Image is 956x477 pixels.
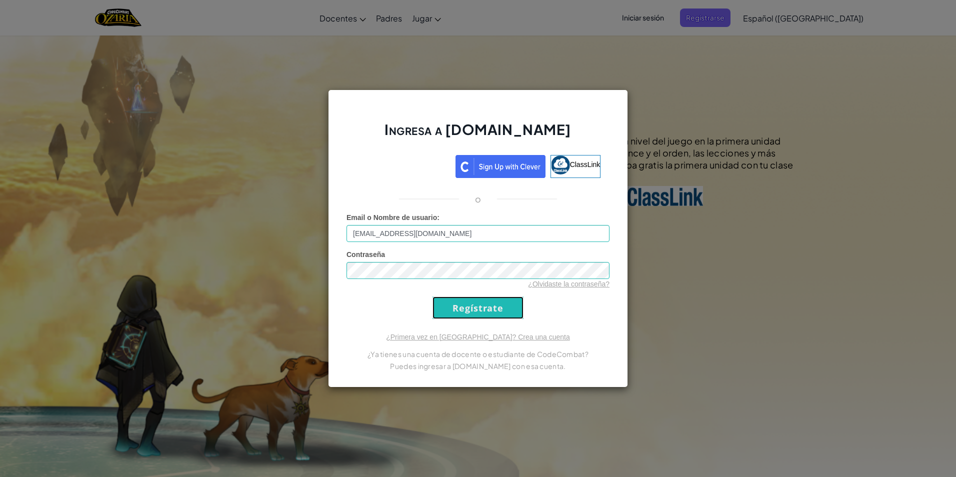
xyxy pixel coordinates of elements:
[455,155,545,178] img: clever_sso_button@2x.png
[346,348,609,360] p: ¿Ya tienes una cuenta de docente o estudiante de CodeCombat?
[386,333,570,341] a: ¿Primera vez en [GEOGRAPHIC_DATA]? Crea una cuenta
[528,280,609,288] a: ¿Olvidaste la contraseña?
[432,296,523,319] input: Regístrate
[346,212,439,222] label: :
[346,213,437,221] span: Email o Nombre de usuario
[346,360,609,372] p: Puedes ingresar a [DOMAIN_NAME] con esa cuenta.
[570,160,600,168] span: ClassLink
[551,155,570,174] img: classlink-logo-small.png
[475,193,481,205] p: o
[350,154,455,176] iframe: Botón de Acceder con Google
[346,120,609,149] h2: Ingresa a [DOMAIN_NAME]
[346,250,385,258] span: Contraseña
